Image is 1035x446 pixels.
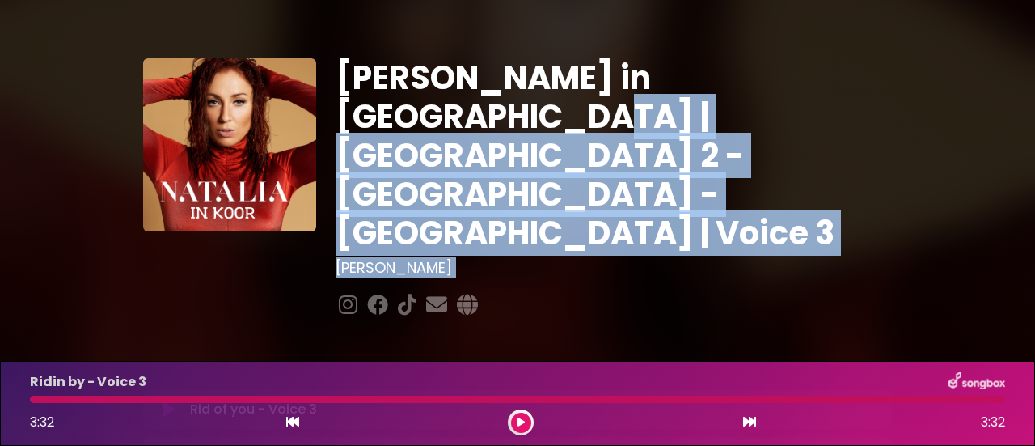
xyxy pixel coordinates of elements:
[143,58,316,231] img: YTVS25JmS9CLUqXqkEhs
[336,58,893,253] h1: [PERSON_NAME] in [GEOGRAPHIC_DATA] | [GEOGRAPHIC_DATA] 2 - [GEOGRAPHIC_DATA] - [GEOGRAPHIC_DATA] ...
[30,372,146,392] p: Ridin by - Voice 3
[30,413,54,431] span: 3:32
[336,259,893,277] h3: [PERSON_NAME]
[948,372,1005,393] img: songbox-logo-white.png
[981,413,1005,432] span: 3:32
